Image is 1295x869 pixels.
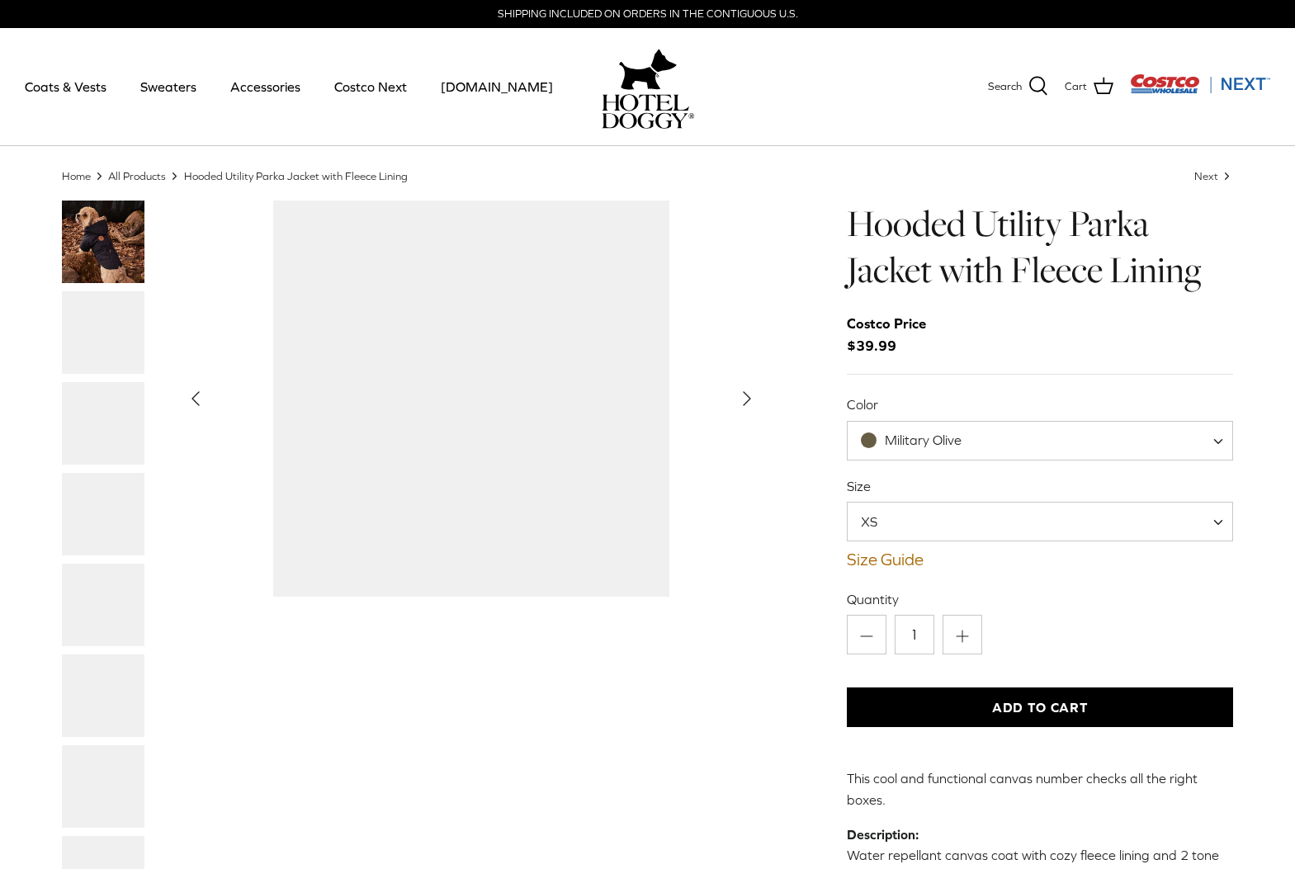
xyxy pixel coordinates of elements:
strong: Description: [847,827,919,842]
h1: Hooded Utility Parka Jacket with Fleece Lining [847,201,1234,294]
button: Previous [177,380,214,417]
a: Thumbnail Link [62,654,144,737]
img: Costco Next [1130,73,1270,94]
a: Accessories [215,59,315,115]
span: Search [988,78,1022,96]
a: Sweaters [125,59,211,115]
a: All Products [108,169,166,182]
span: $39.99 [847,313,943,357]
img: hoteldoggy.com [619,45,677,94]
a: Hooded Utility Parka Jacket with Fleece Lining [184,169,408,182]
span: Next [1194,169,1218,182]
input: Quantity [895,615,934,654]
button: Next [729,380,765,417]
a: Home [62,169,91,182]
a: Search [988,76,1048,97]
a: Show Gallery [177,201,765,597]
a: hoteldoggy.com hoteldoggycom [602,45,694,129]
span: XS [848,512,910,531]
a: Thumbnail Link [62,201,144,283]
button: Add to Cart [847,687,1234,727]
a: [DOMAIN_NAME] [426,59,568,115]
img: hoteldoggycom [602,94,694,129]
label: Size [847,477,1234,495]
span: Military Olive [847,421,1234,460]
span: Cart [1065,78,1087,96]
a: Coats & Vests [10,59,121,115]
span: XS [847,502,1234,541]
a: Next [1194,169,1234,182]
span: Military Olive [848,432,995,449]
label: Color [847,395,1234,413]
a: Costco Next [319,59,422,115]
a: Thumbnail Link [62,382,144,465]
a: Size Guide [847,550,1234,569]
a: Thumbnail Link [62,473,144,555]
nav: Breadcrumbs [62,168,1234,184]
a: Thumbnail Link [62,745,144,828]
span: Military Olive [885,432,962,447]
a: Visit Costco Next [1130,84,1270,97]
a: Cart [1065,76,1113,97]
p: This cool and functional canvas number checks all the right boxes. [847,768,1234,810]
a: Thumbnail Link [62,291,144,374]
label: Quantity [847,590,1234,608]
div: Costco Price [847,313,926,335]
a: Thumbnail Link [62,564,144,646]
